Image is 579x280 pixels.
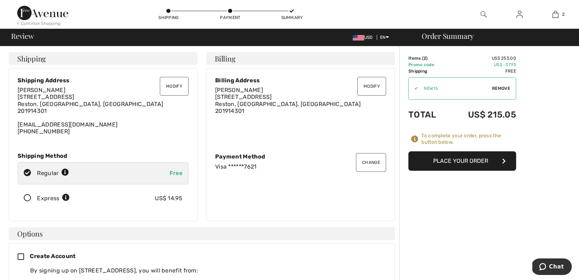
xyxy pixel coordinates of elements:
div: Payment Method [215,153,386,160]
span: [PERSON_NAME] [18,87,65,93]
td: US$ 215.05 [448,102,516,127]
span: Review [11,32,34,40]
span: [STREET_ADDRESS] Reston, [GEOGRAPHIC_DATA], [GEOGRAPHIC_DATA] 201914301 [18,93,163,114]
span: EN [380,35,389,40]
div: To complete your order, press the button below. [421,133,516,146]
span: Remove [492,85,510,92]
button: Place Your Order [408,151,516,171]
input: Promo code [418,78,492,99]
td: Free [448,68,516,74]
div: US$ 14.95 [155,194,182,203]
td: Total [408,102,448,127]
span: [STREET_ADDRESS] Reston, [GEOGRAPHIC_DATA], [GEOGRAPHIC_DATA] 201914301 [215,93,361,114]
span: 2 [562,11,565,18]
div: Shipping Address [18,77,189,84]
span: Create Account [30,253,75,260]
div: By signing up on [STREET_ADDRESS], you will benefit from: [30,266,380,275]
td: Items ( ) [408,55,448,61]
div: Regular [37,169,69,178]
img: search the website [481,10,487,19]
button: Modify [160,77,189,96]
div: Payment [219,14,241,21]
td: Shipping [408,68,448,74]
div: Summary [281,14,303,21]
div: < Continue Shopping [17,20,61,27]
h4: Options [9,227,395,240]
td: US$ 253.00 [448,55,516,61]
div: Order Summary [413,32,575,40]
button: Change [356,153,386,172]
img: 1ère Avenue [17,6,68,20]
span: Shipping [17,55,46,62]
button: Modify [357,77,386,96]
div: [EMAIL_ADDRESS][DOMAIN_NAME] [PHONE_NUMBER] [18,87,189,135]
div: Billing Address [215,77,386,84]
div: Shipping [158,14,180,21]
span: Billing [215,55,235,62]
iframe: Opens a widget where you can chat to one of our agents [532,258,572,276]
div: ✔ [409,85,418,92]
img: US Dollar [353,35,364,41]
span: USD [353,35,376,40]
td: US$ -37.95 [448,61,516,68]
div: Shipping Method [18,152,189,159]
span: Free [170,170,182,176]
span: [PERSON_NAME] [215,87,263,93]
span: 2 [423,56,426,61]
div: Express [37,194,70,203]
td: Promo code [408,61,448,68]
img: My Info [517,10,523,19]
a: 2 [538,10,573,19]
a: Sign In [511,10,528,19]
img: My Bag [552,10,559,19]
